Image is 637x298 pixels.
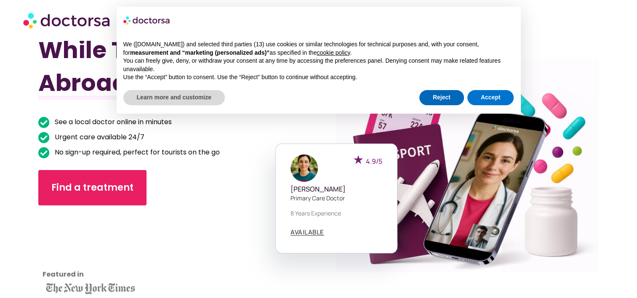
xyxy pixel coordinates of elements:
[366,157,382,166] span: 4.9/5
[291,229,324,236] a: AVAILABLE
[123,90,225,105] button: Learn more and customize
[291,209,382,218] p: 8 years experience
[123,40,514,57] p: We ([DOMAIN_NAME]) and selected third parties (13) use cookies or similar technologies for techni...
[130,49,269,56] strong: measurement and “marketing (personalized ads)”
[291,194,382,202] p: Primary care doctor
[53,116,172,128] span: See a local doctor online in minutes
[467,90,514,105] button: Accept
[43,269,84,279] strong: Featured in
[291,229,324,235] span: AVAILABLE
[53,131,144,143] span: Urgent care available 24/7
[51,181,133,194] span: Find a treatment
[43,218,118,281] iframe: Customer reviews powered by Trustpilot
[123,73,514,82] p: Use the “Accept” button to consent. Use the “Reject” button to continue without accepting.
[38,170,147,205] a: Find a treatment
[38,1,277,99] h1: Got Sick While Traveling Abroad?
[419,90,464,105] button: Reject
[53,146,220,158] span: No sign-up required, perfect for tourists on the go
[317,49,350,56] a: cookie policy
[123,57,514,73] p: You can freely give, deny, or withdraw your consent at any time by accessing the preferences pane...
[123,13,171,27] img: logo
[291,185,382,193] h5: [PERSON_NAME]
